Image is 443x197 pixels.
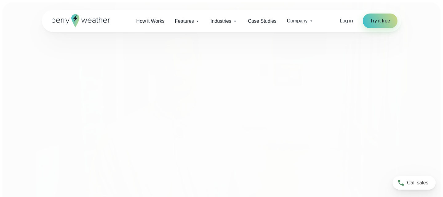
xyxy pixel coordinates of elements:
[248,18,277,25] span: Case Studies
[175,18,194,25] span: Features
[407,179,428,187] span: Call sales
[136,18,165,25] span: How it Works
[340,17,353,25] a: Log in
[131,15,170,27] a: How it Works
[287,17,308,25] span: Company
[210,18,231,25] span: Industries
[243,15,282,27] a: Case Studies
[340,18,353,23] span: Log in
[370,17,390,25] span: Try it free
[363,14,397,28] a: Try it free
[393,176,436,190] a: Call sales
